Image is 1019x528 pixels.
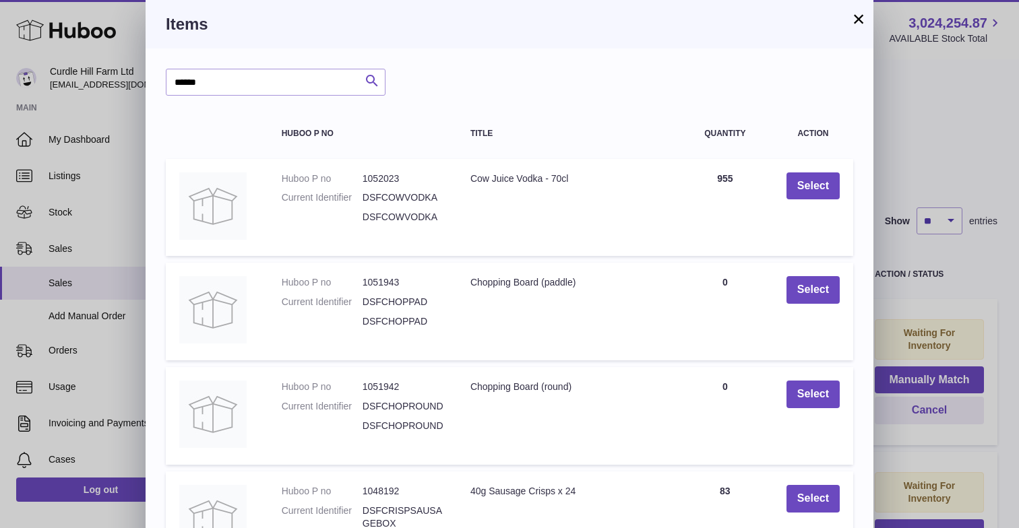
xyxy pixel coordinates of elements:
dd: 1051942 [363,381,443,393]
dt: Current Identifier [282,400,363,413]
div: Cow Juice Vodka - 70cl [470,172,664,185]
dt: Huboo P no [282,485,363,498]
button: × [851,11,867,27]
dt: Current Identifier [282,191,363,204]
dt: Huboo P no [282,172,363,185]
td: 0 [677,263,773,360]
div: 40g Sausage Crisps x 24 [470,485,664,498]
div: Chopping Board (paddle) [470,276,664,289]
th: Huboo P no [268,116,457,152]
div: Chopping Board (round) [470,381,664,393]
dd: 1051943 [363,276,443,289]
dd: DSFCOWVODKA [363,191,443,204]
dt: Huboo P no [282,276,363,289]
dd: DSFCOWVODKA [363,211,443,224]
th: Title [457,116,677,152]
dd: DSFCHOPROUND [363,420,443,432]
dt: Huboo P no [282,381,363,393]
dd: DSFCHOPPAD [363,296,443,308]
td: 0 [677,367,773,465]
th: Action [773,116,853,152]
button: Select [786,381,840,408]
button: Select [786,172,840,200]
dd: 1048192 [363,485,443,498]
button: Select [786,485,840,513]
dd: DSFCHOPPAD [363,315,443,328]
button: Select [786,276,840,304]
th: Quantity [677,116,773,152]
h3: Items [166,13,853,35]
dt: Current Identifier [282,296,363,308]
img: Chopping Board (paddle) [179,276,247,343]
dd: DSFCHOPROUND [363,400,443,413]
img: Cow Juice Vodka - 70cl [179,172,247,240]
td: 955 [677,159,773,257]
dd: 1052023 [363,172,443,185]
img: Chopping Board (round) [179,381,247,448]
